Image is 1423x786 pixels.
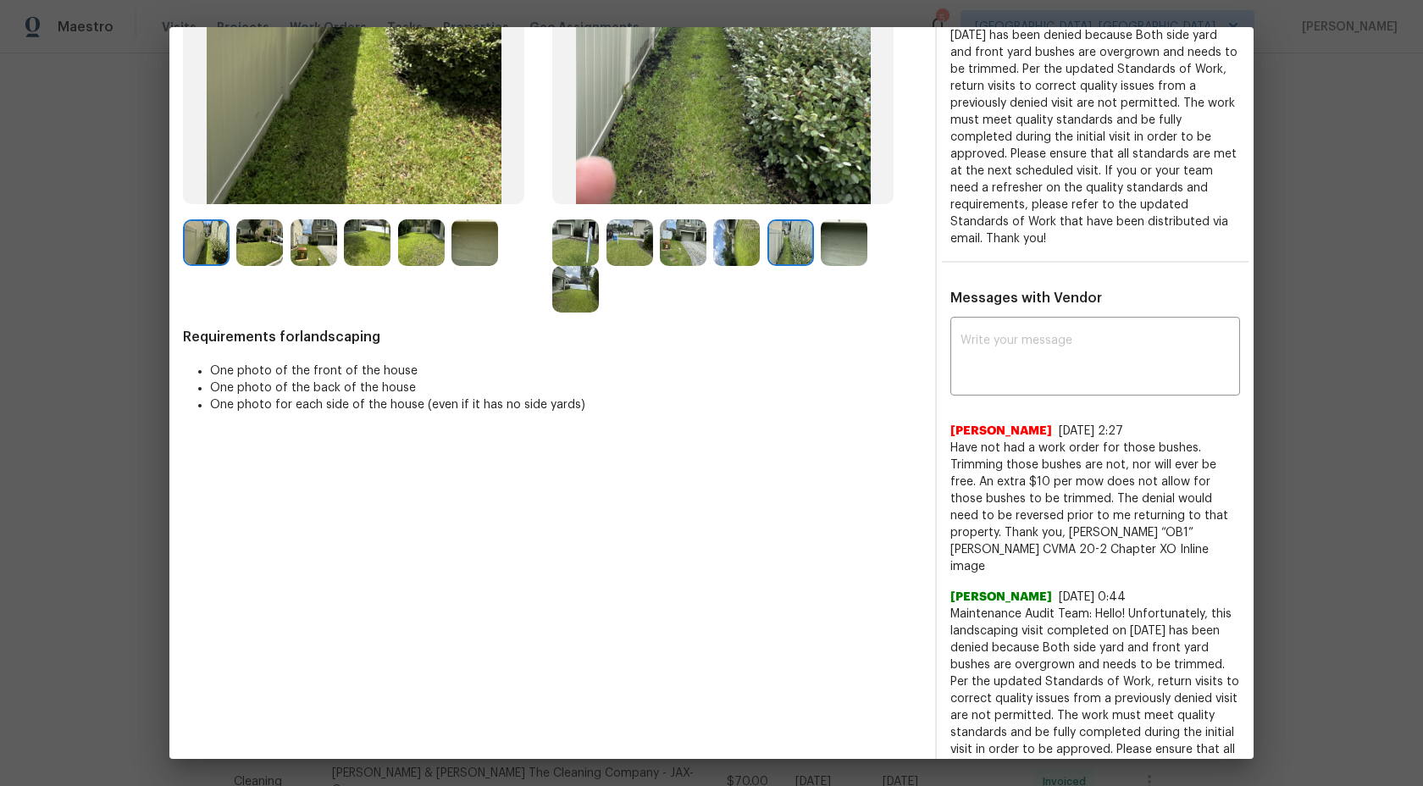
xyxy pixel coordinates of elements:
[950,440,1240,575] span: Have not had a work order for those bushes. Trimming those bushes are not, nor will ever be free....
[183,329,922,346] span: Requirements for landscaping
[210,379,922,396] li: One photo of the back of the house
[210,363,922,379] li: One photo of the front of the house
[950,589,1052,606] span: [PERSON_NAME]
[950,423,1052,440] span: [PERSON_NAME]
[210,396,922,413] li: One photo for each side of the house (even if it has no side yards)
[1059,425,1123,437] span: [DATE] 2:27
[1059,591,1126,603] span: [DATE] 0:44
[950,291,1102,305] span: Messages with Vendor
